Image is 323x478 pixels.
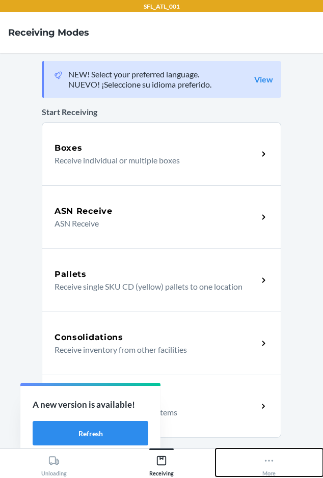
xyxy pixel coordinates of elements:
a: PalletsReceive single SKU CD (yellow) pallets to one location [42,248,281,312]
p: Receive single SKU CD (yellow) pallets to one location [55,280,250,293]
button: Receiving [107,448,215,476]
p: A new version is available! [33,398,148,411]
div: Unloading [41,451,67,476]
p: Start Receiving [42,106,281,118]
p: NEW! Select your preferred language. [68,69,211,79]
h4: Receiving Modes [8,26,89,39]
a: ASN ReceiveASN Receive [42,185,281,248]
p: Receive individual or multiple boxes [55,154,250,166]
a: View [254,74,273,85]
button: More [216,448,323,476]
h5: Boxes [55,142,83,154]
h5: ASN Receive [55,205,113,217]
p: NUEVO! ¡Seleccione su idioma preferido. [68,79,211,90]
div: Receiving [149,451,174,476]
a: Return OrdersReceive return order package items [42,375,281,438]
p: Default stow [42,442,281,454]
p: Receive inventory from other facilities [55,344,250,356]
h5: Consolidations [55,331,123,344]
a: BoxesReceive individual or multiple boxes [42,122,281,185]
button: Refresh [33,421,148,445]
p: SFL_ATL_001 [144,2,180,11]
p: ASN Receive [55,217,250,230]
h5: Pallets [55,268,87,280]
a: ConsolidationsReceive inventory from other facilities [42,312,281,375]
div: More [262,451,276,476]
